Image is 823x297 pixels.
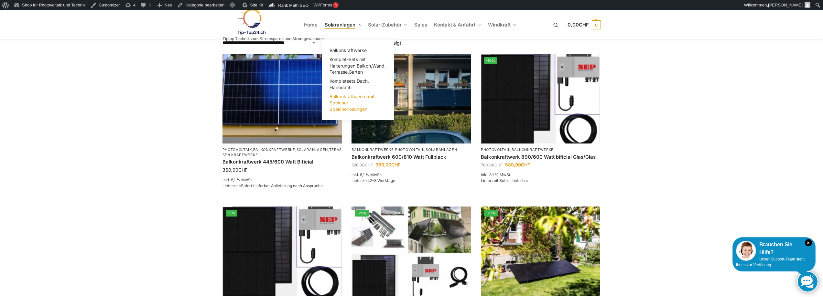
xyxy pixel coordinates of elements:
a: Solaranlagen [426,147,457,152]
a: Balkonkraftwerk 445/600 Watt Bificial [222,159,342,165]
a: Photovoltaik [222,147,252,152]
bdi: 589,00 [505,162,530,167]
a: Balkonkraftwerk 890/600 Watt bificial Glas/Glas [481,154,601,160]
a: Balkonkraftwerke [253,147,295,152]
a: Balkonkraftwerke [352,147,394,152]
p: , , [352,147,471,152]
a: Photovoltaik [481,147,510,152]
bdi: 360,00 [375,162,400,167]
a: Solaranlagen [322,10,363,39]
bdi: 520,00 [352,163,373,167]
img: Solaranlage für den kleinen Balkon [222,54,342,143]
span: Lieferzeit: [222,183,323,188]
select: Shop-Reihenfolge [222,39,316,46]
span: Lieferzeit: [481,178,528,183]
span: 0 [592,20,601,29]
a: Balkonkraftwerk 600/810 Watt Fullblack [352,154,471,160]
img: Steckerkraftwerk 890/600 Watt, mit Ständer für Terrasse inkl. Lieferung [481,207,601,296]
span: Lieferzeit: [352,178,395,183]
span: Sofort Lieferbar [499,178,528,183]
span: CHF [391,162,400,167]
img: 860 Watt Komplett mit Balkonhalterung [352,207,471,296]
p: Tiptop Technik zum Stromsparen und Stromgewinnung [222,37,324,41]
p: inkl. 8,1 % MwSt. [481,172,601,178]
a: Kompletsets Dach, Flachdach [326,77,390,92]
span: Kontakt & Anfahrt [434,22,475,28]
bdi: 700,00 [481,163,503,167]
a: -25%860 Watt Komplett mit Balkonhalterung [352,207,471,296]
a: Solaranlagen [297,147,328,152]
span: Site Kit [250,3,263,7]
span: Komplet-Sets mit Halterungen Balkon,Wand, Terrasse,Garten [330,57,386,75]
img: Bificiales Hochleistungsmodul [481,54,601,143]
span: 2-3 Werktage [370,178,395,183]
a: Solar-Zubehör [365,10,410,39]
img: 2 Balkonkraftwerke [352,54,471,143]
p: , , , [222,147,342,157]
a: Terassen Kraftwerke [222,147,342,157]
i: Schließen [805,239,812,246]
span: Solar-Zubehör [368,22,402,28]
span: Balkonkraftwerke mit Speicher Speicherlösungen [330,94,374,112]
p: inkl. 8,1 % MwSt. [352,172,471,178]
span: Sofort Lieferbar Anlieferung nach Absprache [241,183,323,188]
a: -27%Steckerkraftwerk 890/600 Watt, mit Ständer für Terrasse inkl. Lieferung [481,207,601,296]
a: Photovoltaik [395,147,424,152]
a: Windkraft [485,10,519,39]
a: Balkonkraftwerke mit Speicher Speicherlösungen [326,92,390,114]
bdi: 360,00 [222,167,247,173]
span: Solaranlagen [325,22,355,28]
span: CHF [238,167,247,173]
img: Benutzerbild von Rupert Spoddig [805,2,810,8]
span: Rank Math SEO [278,3,309,8]
img: Solaranlagen, Speicheranlagen und Energiesparprodukte [222,9,279,35]
span: CHF [494,163,503,167]
a: -5%Bificiales Hochleistungsmodul [222,207,342,296]
a: -31%2 Balkonkraftwerke [352,54,471,143]
img: Customer service [736,241,756,261]
a: Komplet-Sets mit Halterungen Balkon,Wand, Terrasse,Garten [326,55,390,77]
a: 0,00CHF 0 [568,15,601,35]
p: inkl. 8,1 % MwSt. [222,177,342,183]
span: [PERSON_NAME] [768,3,803,7]
span: Sales [414,22,427,28]
a: Sales [412,10,430,39]
a: Kontakt & Anfahrt [431,10,484,39]
nav: Cart contents [568,10,601,40]
span: Kompletsets Dach, Flachdach [330,78,369,90]
a: -16%Bificiales Hochleistungsmodul [481,54,601,143]
span: Windkraft [488,22,511,28]
span: CHF [579,22,589,28]
span: CHF [365,163,373,167]
div: Brauchen Sie Hilfe? [736,241,812,256]
span: 0,00 [568,22,589,28]
span: Balkonkraftwerke [330,48,367,53]
img: Bificiales Hochleistungsmodul [222,207,342,296]
span: Unser Support-Team steht Ihnen zur Verfügung [736,257,805,267]
div: 3 [333,2,339,8]
a: Balkonkraftwerke [512,147,554,152]
span: CHF [521,162,530,167]
p: , [481,147,601,152]
a: Balkonkraftwerke [326,46,390,55]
